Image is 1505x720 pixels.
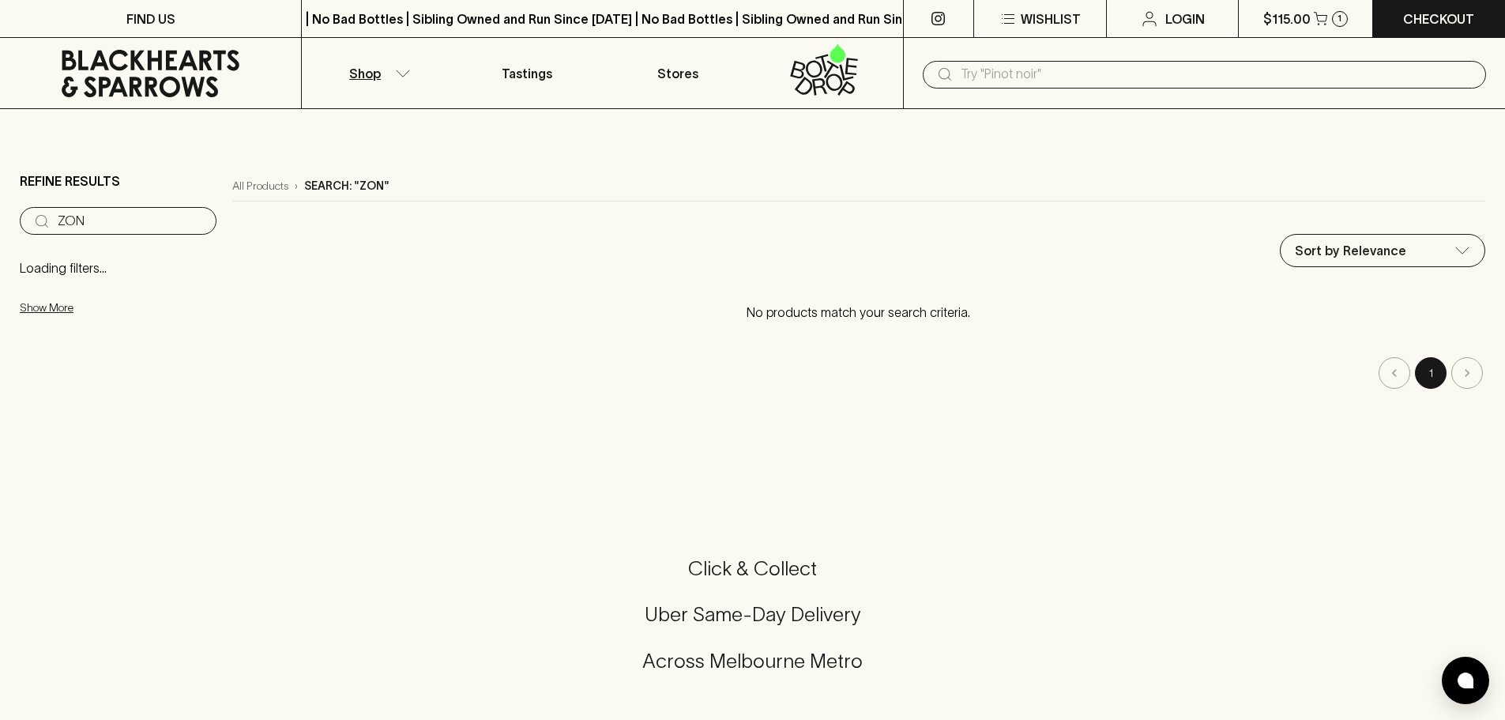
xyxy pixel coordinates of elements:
p: 1 [1338,14,1341,23]
a: Tastings [452,38,602,108]
p: Wishlist [1021,9,1081,28]
nav: pagination navigation [232,357,1485,389]
p: Login [1165,9,1205,28]
h5: Across Melbourne Metro [19,648,1486,674]
p: Sort by Relevance [1295,241,1406,260]
p: No products match your search criteria. [232,287,1485,337]
input: Try "Pinot noir" [961,62,1473,87]
p: Stores [657,64,698,83]
input: Try “Pinot noir” [58,209,204,234]
p: Refine Results [20,172,120,190]
p: Shop [349,64,381,83]
p: $115.00 [1263,9,1311,28]
button: Show More [20,292,227,324]
h5: Uber Same-Day Delivery [19,601,1486,628]
p: Tastings [502,64,552,83]
button: page 1 [1415,357,1447,389]
img: bubble-icon [1458,673,1473,688]
button: Shop [302,38,452,108]
p: Search: "ZON" [304,178,389,194]
h5: Click & Collect [19,556,1486,582]
p: › [295,178,298,194]
a: All Products [232,178,288,194]
a: Stores [603,38,753,108]
p: Checkout [1403,9,1474,28]
p: Loading filters... [20,258,216,277]
div: Sort by Relevance [1281,235,1484,266]
p: FIND US [126,9,175,28]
